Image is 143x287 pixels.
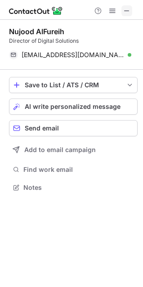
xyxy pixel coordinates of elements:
img: ContactOut v5.3.10 [9,5,63,16]
span: Notes [23,184,134,192]
span: Find work email [23,166,134,174]
span: Send email [25,125,59,132]
span: [EMAIL_ADDRESS][DOMAIN_NAME] [22,51,125,59]
span: Add to email campaign [24,146,96,153]
span: AI write personalized message [25,103,121,110]
button: save-profile-one-click [9,77,138,93]
button: Find work email [9,163,138,176]
div: Nujood AlFureih [9,27,64,36]
button: Notes [9,181,138,194]
div: Director of Digital Solutions [9,37,138,45]
div: Save to List / ATS / CRM [25,81,122,89]
button: AI write personalized message [9,99,138,115]
button: Add to email campaign [9,142,138,158]
button: Send email [9,120,138,136]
